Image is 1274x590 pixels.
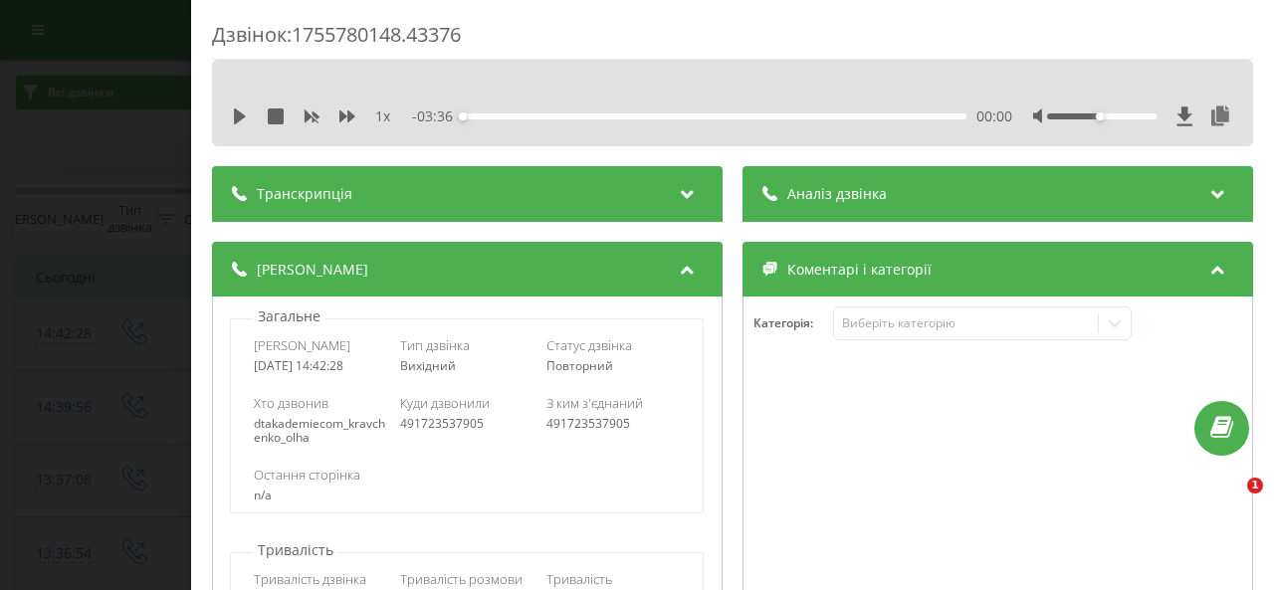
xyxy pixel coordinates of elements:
span: Коментарі і категорії [787,260,932,280]
span: - 03:36 [412,106,463,126]
div: 491723537905 [546,417,680,431]
iframe: Intercom live chat [1206,478,1254,525]
span: 00:00 [976,106,1012,126]
div: n/a [254,489,680,502]
span: 1 [1247,478,1263,493]
div: dtakademiecom_kravchenko_olha [254,417,387,446]
p: Тривалість [253,540,338,560]
span: Аналіз дзвінка [787,184,887,204]
span: [PERSON_NAME] [254,336,350,354]
span: Транскрипція [257,184,352,204]
div: 491723537905 [400,417,533,431]
span: Тривалість розмови [400,570,523,588]
span: Статус дзвінка [546,336,632,354]
h4: Категорія : [753,316,833,330]
span: Куди дзвонили [400,394,490,412]
span: Тривалість дзвінка [254,570,366,588]
span: [PERSON_NAME] [257,260,368,280]
p: Загальне [253,306,325,326]
span: Повторний [546,357,613,374]
span: Вихідний [400,357,456,374]
div: [DATE] 14:42:28 [254,359,387,373]
span: 1 x [375,106,390,126]
div: Дзвінок : 1755780148.43376 [212,21,1253,60]
div: Accessibility label [1097,112,1105,120]
span: З ким з'єднаний [546,394,643,412]
span: Хто дзвонив [254,394,328,412]
div: Виберіть категорію [842,315,1091,331]
span: Остання сторінка [254,466,360,484]
div: Accessibility label [459,112,467,120]
span: Тип дзвінка [400,336,470,354]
